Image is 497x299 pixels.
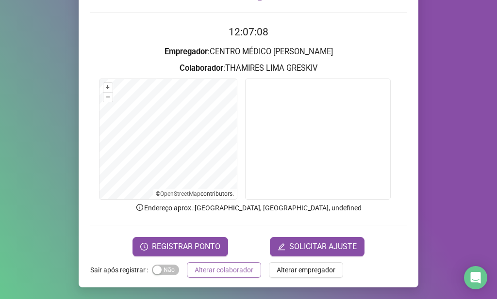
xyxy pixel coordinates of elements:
strong: Colaborador [180,63,223,73]
button: Alterar colaborador [187,262,261,278]
span: Alterar empregador [277,265,335,275]
strong: Empregador [165,47,208,56]
li: © contributors. [156,190,234,197]
span: Alterar colaborador [195,265,253,275]
button: REGISTRAR PONTO [133,237,228,256]
div: Open Intercom Messenger [464,266,487,289]
span: edit [278,243,285,251]
a: OpenStreetMap [160,190,200,197]
button: Alterar empregador [269,262,343,278]
p: Endereço aprox. : [GEOGRAPHIC_DATA], [GEOGRAPHIC_DATA], undefined [90,203,407,213]
button: editSOLICITAR AJUSTE [270,237,364,256]
button: – [103,93,113,102]
span: info-circle [135,203,144,212]
h3: : THAMIRES LIMA GRESKIV [90,62,407,75]
span: REGISTRAR PONTO [152,241,220,252]
button: + [103,83,113,92]
h3: : CENTRO MÉDICO [PERSON_NAME] [90,46,407,58]
label: Sair após registrar [90,262,152,278]
time: 12:07:08 [229,26,268,38]
span: SOLICITAR AJUSTE [289,241,357,252]
span: clock-circle [140,243,148,251]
